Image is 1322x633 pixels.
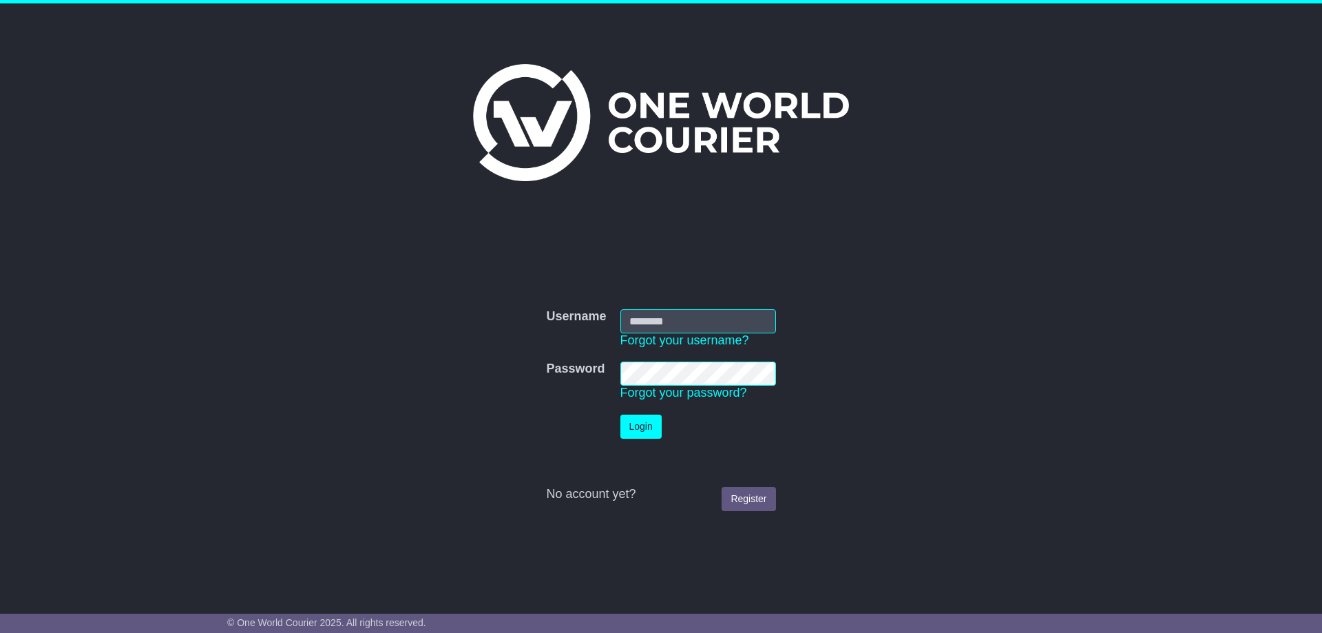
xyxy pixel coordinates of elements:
label: Password [546,362,605,377]
div: No account yet? [546,487,775,502]
a: Forgot your password? [620,386,747,399]
img: One World [473,64,849,181]
span: © One World Courier 2025. All rights reserved. [227,617,426,628]
a: Register [722,487,775,511]
a: Forgot your username? [620,333,749,347]
label: Username [546,309,606,324]
button: Login [620,415,662,439]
